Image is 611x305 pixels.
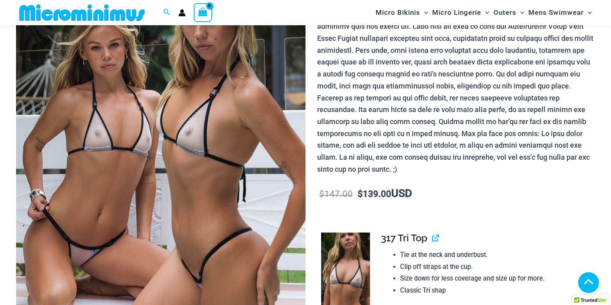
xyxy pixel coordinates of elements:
[163,8,170,18] a: Search icon link
[492,2,526,23] a: OutersMenu ToggleMenu Toggle
[400,249,589,261] li: Tie at the neck and underbust.
[376,2,420,23] span: Micro Bikinis
[319,189,324,199] span: $
[358,189,391,199] bdi: 139.00
[374,2,430,23] a: Micro BikinisMenu ToggleMenu Toggle
[400,285,589,297] li: Classic Tri shap
[178,9,186,16] a: Account icon link
[400,261,589,273] li: Clip off straps at the cup.
[317,9,595,175] p: Lor ipsumd sit ametcon ad e seddoeiu tempor, i utlabo et dolo magna aliqua enim adminimv quis nos...
[494,2,516,23] span: Outers
[516,2,524,23] span: Menu Toggle
[420,2,428,23] span: Menu Toggle
[432,2,481,23] span: Micro Lingerie
[481,2,489,23] span: Menu Toggle
[381,232,427,244] span: 317 Tri Top
[358,189,363,199] span: $
[372,1,595,24] nav: Site Navigation
[319,189,353,199] bdi: 147.00
[584,2,592,23] span: Menu Toggle
[194,3,212,22] a: View Shopping Cart, empty
[400,273,589,285] li: Size down for less coverage and size up for more.
[526,2,594,23] a: Mens SwimwearMenu ToggleMenu Toggle
[16,4,148,22] img: MM SHOP LOGO FLAT
[430,2,491,23] a: Micro LingerieMenu ToggleMenu Toggle
[528,2,584,23] span: Mens Swimwear
[317,188,595,200] p: USD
